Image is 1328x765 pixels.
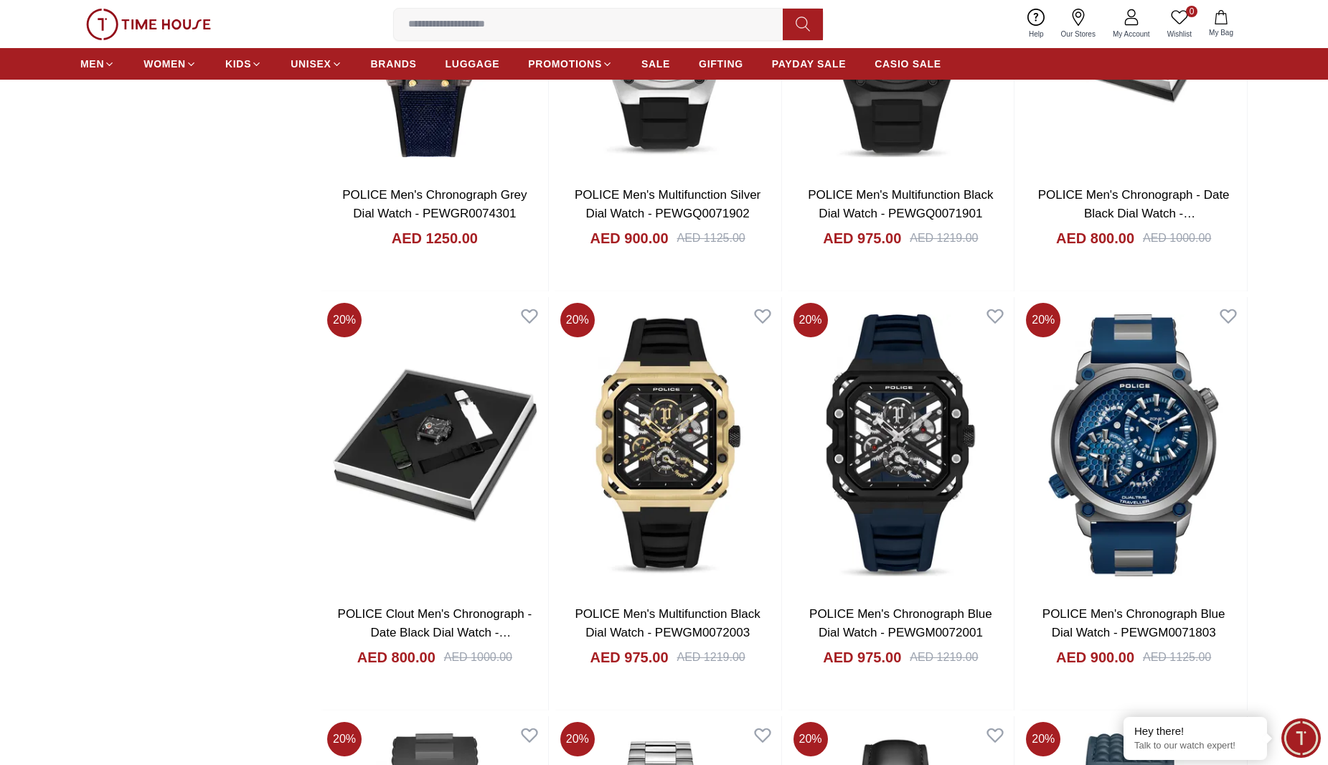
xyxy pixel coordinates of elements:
[590,647,669,667] h4: AED 975.00
[528,51,613,77] a: PROMOTIONS
[80,51,115,77] a: MEN
[371,57,417,71] span: BRANDS
[291,57,331,71] span: UNISEX
[910,230,978,247] div: AED 1219.00
[1143,649,1211,666] div: AED 1125.00
[1134,724,1256,738] div: Hey there!
[1107,29,1156,39] span: My Account
[575,607,760,639] a: POLICE Men's Multifunction Black Dial Watch - PEWGM0072003
[788,297,1014,593] img: POLICE Men's Chronograph Blue Dial Watch - PEWGM0072001
[1162,29,1197,39] span: Wishlist
[446,57,500,71] span: LUGGAGE
[357,647,435,667] h4: AED 800.00
[641,57,670,71] span: SALE
[446,51,500,77] a: LUGGAGE
[910,649,978,666] div: AED 1219.00
[677,230,745,247] div: AED 1125.00
[823,228,901,248] h4: AED 975.00
[677,649,745,666] div: AED 1219.00
[1026,722,1060,756] span: 20 %
[772,51,846,77] a: PAYDAY SALE
[225,57,251,71] span: KIDS
[699,51,743,77] a: GIFTING
[560,303,595,337] span: 20 %
[793,303,828,337] span: 20 %
[80,57,104,71] span: MEN
[1023,29,1050,39] span: Help
[1203,27,1239,38] span: My Bag
[793,722,828,756] span: 20 %
[823,647,901,667] h4: AED 975.00
[143,57,186,71] span: WOMEN
[1020,297,1247,593] img: POLICE Men's Chronograph Blue Dial Watch - PEWGM0071803
[392,228,478,248] h4: AED 1250.00
[590,228,669,248] h4: AED 900.00
[327,303,362,337] span: 20 %
[1026,303,1060,337] span: 20 %
[875,57,941,71] span: CASIO SALE
[1200,7,1242,41] button: My Bag
[1056,647,1134,667] h4: AED 900.00
[371,51,417,77] a: BRANDS
[528,57,602,71] span: PROMOTIONS
[560,722,595,756] span: 20 %
[809,607,992,639] a: POLICE Men's Chronograph Blue Dial Watch - PEWGM0072001
[875,51,941,77] a: CASIO SALE
[1038,188,1230,238] a: POLICE Men's Chronograph - Date Black Dial Watch - PEWGO0052402-SET
[444,649,512,666] div: AED 1000.00
[699,57,743,71] span: GIFTING
[1159,6,1200,42] a: 0Wishlist
[641,51,670,77] a: SALE
[575,188,760,220] a: POLICE Men's Multifunction Silver Dial Watch - PEWGQ0071902
[1281,718,1321,758] div: Chat Widget
[555,297,781,593] img: POLICE Men's Multifunction Black Dial Watch - PEWGM0072003
[338,607,532,657] a: POLICE Clout Men's Chronograph - Date Black Dial Watch - PEWGO0052401-SET
[291,51,342,77] a: UNISEX
[327,722,362,756] span: 20 %
[1186,6,1197,17] span: 0
[1055,29,1101,39] span: Our Stores
[1042,607,1225,639] a: POLICE Men's Chronograph Blue Dial Watch - PEWGM0071803
[143,51,197,77] a: WOMEN
[1134,740,1256,752] p: Talk to our watch expert!
[342,188,527,220] a: POLICE Men's Chronograph Grey Dial Watch - PEWGR0074301
[86,9,211,40] img: ...
[225,51,262,77] a: KIDS
[1020,6,1052,42] a: Help
[1143,230,1211,247] div: AED 1000.00
[772,57,846,71] span: PAYDAY SALE
[1052,6,1104,42] a: Our Stores
[808,188,993,220] a: POLICE Men's Multifunction Black Dial Watch - PEWGQ0071901
[1056,228,1134,248] h4: AED 800.00
[321,297,548,593] img: POLICE Clout Men's Chronograph - Date Black Dial Watch - PEWGO0052401-SET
